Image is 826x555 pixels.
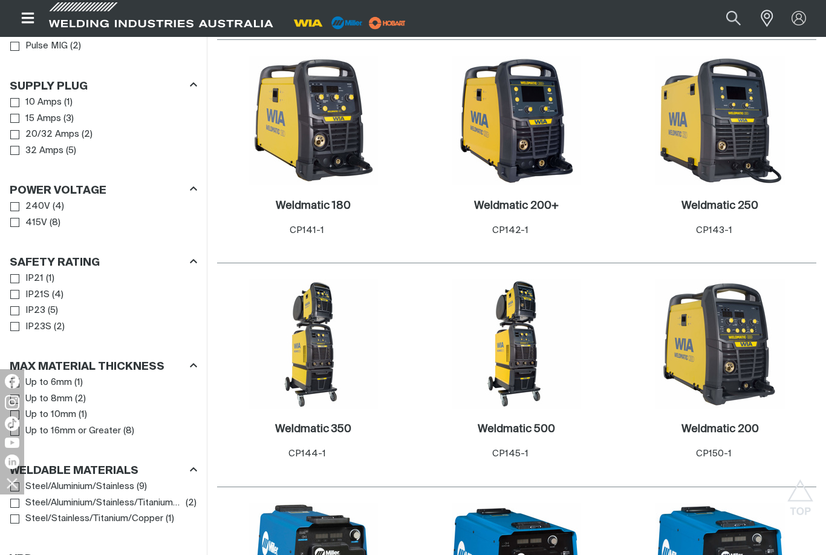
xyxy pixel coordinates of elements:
[452,279,581,409] img: Weldmatic 500
[64,96,73,110] span: ( 1 )
[10,271,44,287] a: IP21
[10,464,138,478] h3: Weldable Materials
[10,462,197,479] div: Weldable Materials
[10,479,134,495] a: Steel/Aluminium/Stainless
[10,511,163,527] a: Steel/Stainless/Titanium/Copper
[25,376,72,390] span: Up to 6mm
[25,128,79,142] span: 20/32 Amps
[123,424,134,438] span: ( 8 )
[5,374,19,389] img: Facebook
[681,422,759,436] a: Weldmatic 200
[82,128,93,142] span: ( 2 )
[696,449,732,458] span: CP150-1
[53,200,64,214] span: ( 4 )
[10,126,79,143] a: 20/32 Amps
[10,199,50,215] a: 240V
[79,408,87,422] span: ( 1 )
[25,112,61,126] span: 15 Amps
[25,408,76,422] span: Up to 10mm
[474,199,559,213] a: Weldmatic 200+
[276,199,351,213] a: Weldmatic 180
[478,424,555,435] h2: Weldmatic 500
[63,112,74,126] span: ( 3 )
[10,319,51,335] a: IP23S
[25,392,73,406] span: Up to 8mm
[10,111,61,127] a: 15 Amps
[787,479,814,507] button: Scroll to top
[10,423,121,439] a: Up to 16mm or Greater
[25,144,63,158] span: 32 Amps
[681,199,758,213] a: Weldmatic 250
[10,256,100,270] h3: Safety Rating
[10,375,72,391] a: Up to 6mm
[696,226,732,235] span: CP143-1
[52,288,63,302] span: ( 4 )
[75,392,86,406] span: ( 2 )
[290,226,324,235] span: CP141-1
[10,271,197,335] ul: Safety Rating
[10,184,106,198] h3: Power Voltage
[5,416,19,431] img: TikTok
[46,272,54,286] span: ( 1 )
[2,473,22,493] img: hide socials
[10,94,62,111] a: 10 Amps
[276,200,351,211] h2: Weldmatic 180
[681,200,758,211] h2: Weldmatic 250
[50,216,60,230] span: ( 8 )
[25,272,44,286] span: IP21
[25,320,51,334] span: IP23S
[698,5,754,32] input: Product name or item number...
[655,56,785,185] img: Weldmatic 250
[10,22,197,54] ul: Process
[5,455,19,469] img: LinkedIn
[10,358,197,375] div: Max Material Thickness
[10,182,197,199] div: Power Voltage
[5,395,19,410] img: Instagram
[25,496,183,510] span: Steel/Aluminium/Stainless/Titanium/Copper
[452,56,581,185] img: Weldmatic 200+
[74,376,83,390] span: ( 1 )
[10,143,63,159] a: 32 Amps
[655,279,785,409] img: Weldmatic 200
[66,144,76,158] span: ( 5 )
[10,407,76,423] a: Up to 10mm
[10,287,50,303] a: IP21S
[474,200,559,211] h2: Weldmatic 200+
[70,39,81,53] span: ( 2 )
[10,94,197,159] ul: Supply Plug
[10,375,197,439] ul: Max Material Thickness
[186,496,197,510] span: ( 2 )
[48,304,58,318] span: ( 5 )
[10,80,88,94] h3: Supply Plug
[10,38,68,54] a: Pulse MIG
[5,438,19,448] img: YouTube
[25,96,62,110] span: 10 Amps
[492,226,528,235] span: CP142-1
[10,199,197,231] ul: Power Voltage
[288,449,326,458] span: CP144-1
[275,422,351,436] a: Weldmatic 350
[10,495,183,511] a: Steel/Aluminium/Stainless/Titanium/Copper
[10,391,73,407] a: Up to 8mm
[25,216,47,230] span: 415V
[713,5,754,32] button: Search products
[10,360,164,374] h3: Max Material Thickness
[492,449,528,458] span: CP145-1
[25,480,134,494] span: Steel/Aluminium/Stainless
[249,56,378,185] img: Weldmatic 180
[10,303,45,319] a: IP23
[249,279,378,409] img: Weldmatic 350
[25,200,50,214] span: 240V
[25,39,68,53] span: Pulse MIG
[681,424,759,435] h2: Weldmatic 200
[10,254,197,271] div: Safety Rating
[10,215,47,231] a: 415V
[25,304,45,318] span: IP23
[25,288,50,302] span: IP21S
[166,512,174,526] span: ( 1 )
[365,18,409,27] a: miller
[137,480,147,494] span: ( 9 )
[10,479,197,527] ul: Weldable Materials
[275,424,351,435] h2: Weldmatic 350
[10,77,197,94] div: Supply Plug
